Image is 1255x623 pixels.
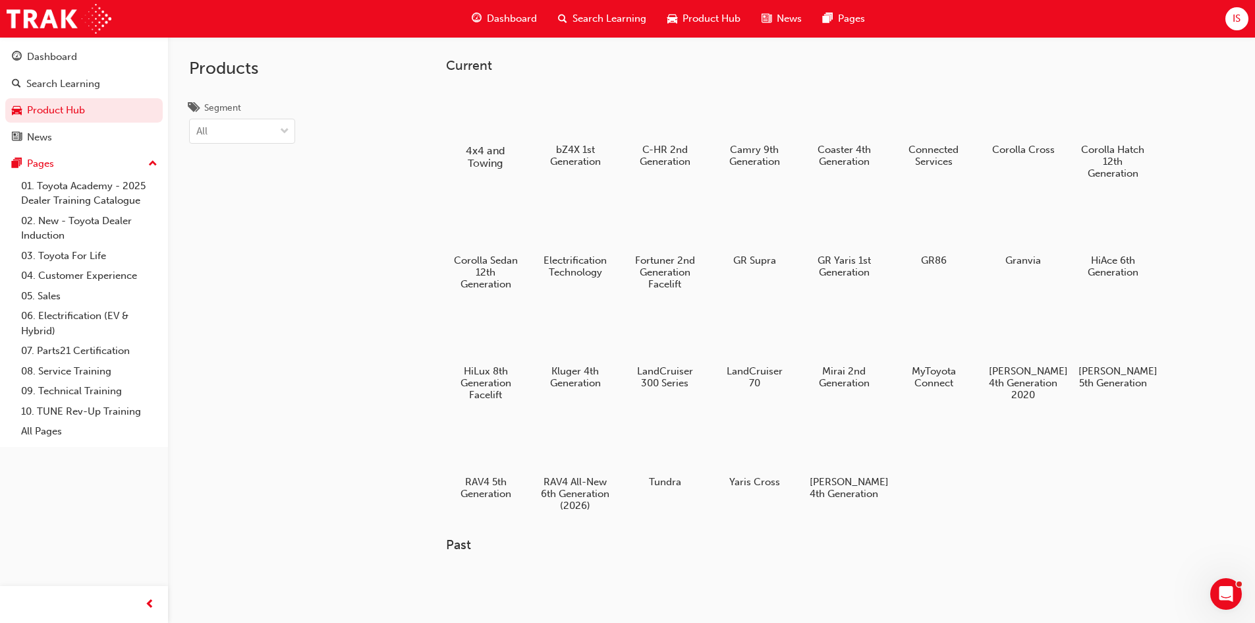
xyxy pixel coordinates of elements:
a: RAV4 All-New 6th Generation (2026) [536,416,615,516]
a: Product Hub [5,98,163,123]
h5: Corolla Cross [989,144,1058,156]
a: HiLux 8th Generation Facelift [446,305,525,405]
span: up-icon [148,156,157,173]
span: Search Learning [572,11,646,26]
a: [PERSON_NAME] 5th Generation [1073,305,1152,394]
a: HiAce 6th Generation [1073,194,1152,283]
h5: GR86 [899,254,968,266]
h5: Fortuner 2nd Generation Facelift [630,254,700,290]
span: guage-icon [472,11,482,27]
div: Dashboard [27,49,77,65]
a: Corolla Hatch 12th Generation [1073,84,1152,184]
span: pages-icon [823,11,833,27]
iframe: Intercom live chat [1210,578,1242,610]
a: Coaster 4th Generation [804,84,883,172]
span: News [777,11,802,26]
a: 06. Electrification (EV & Hybrid) [16,306,163,341]
a: LandCruiser 70 [715,305,794,394]
h5: bZ4X 1st Generation [541,144,610,167]
span: Product Hub [683,11,740,26]
a: GR86 [894,194,973,271]
a: Corolla Cross [984,84,1063,160]
h3: Past [446,537,1194,552]
h5: MyToyota Connect [899,365,968,389]
a: guage-iconDashboard [461,5,547,32]
a: Tundra [625,416,704,492]
div: Pages [27,156,54,171]
a: Mirai 2nd Generation [804,305,883,394]
h5: Granvia [989,254,1058,266]
button: IS [1225,7,1248,30]
a: Kluger 4th Generation [536,305,615,394]
h5: LandCruiser 70 [720,365,789,389]
a: Camry 9th Generation [715,84,794,172]
a: Search Learning [5,72,163,96]
h5: Tundra [630,476,700,488]
span: car-icon [667,11,677,27]
h5: Camry 9th Generation [720,144,789,167]
h5: Connected Services [899,144,968,167]
a: Electrification Technology [536,194,615,283]
div: Segment [204,102,241,115]
span: Pages [838,11,865,26]
a: news-iconNews [751,5,812,32]
h2: Products [189,58,295,79]
a: News [5,125,163,150]
span: car-icon [12,105,22,117]
a: car-iconProduct Hub [657,5,751,32]
span: Dashboard [487,11,537,26]
h5: RAV4 All-New 6th Generation (2026) [541,476,610,512]
a: 02. New - Toyota Dealer Induction [16,211,163,246]
a: Corolla Sedan 12th Generation [446,194,525,295]
h3: Current [446,58,1194,73]
span: prev-icon [145,597,155,613]
h5: Corolla Hatch 12th Generation [1078,144,1148,179]
span: search-icon [12,78,21,90]
h5: Yaris Cross [720,476,789,488]
a: All Pages [16,421,163,442]
span: tags-icon [189,103,199,115]
a: 09. Technical Training [16,381,163,401]
button: Pages [5,152,163,176]
div: Search Learning [26,76,100,92]
a: bZ4X 1st Generation [536,84,615,172]
a: RAV4 5th Generation [446,416,525,504]
div: All [196,124,208,139]
h5: GR Supra [720,254,789,266]
a: 03. Toyota For Life [16,246,163,266]
a: Yaris Cross [715,416,794,492]
a: [PERSON_NAME] 4th Generation [804,416,883,504]
h5: [PERSON_NAME] 4th Generation 2020 [989,365,1058,401]
button: DashboardSearch LearningProduct HubNews [5,42,163,152]
h5: HiAce 6th Generation [1078,254,1148,278]
a: Dashboard [5,45,163,69]
span: search-icon [558,11,567,27]
a: 10. TUNE Rev-Up Training [16,401,163,422]
span: news-icon [762,11,771,27]
h5: Corolla Sedan 12th Generation [451,254,520,290]
span: pages-icon [12,158,22,170]
h5: Electrification Technology [541,254,610,278]
span: down-icon [280,123,289,140]
a: C-HR 2nd Generation [625,84,704,172]
a: Granvia [984,194,1063,271]
a: [PERSON_NAME] 4th Generation 2020 [984,305,1063,405]
a: 07. Parts21 Certification [16,341,163,361]
h5: LandCruiser 300 Series [630,365,700,389]
h5: HiLux 8th Generation Facelift [451,365,520,401]
a: pages-iconPages [812,5,876,32]
span: news-icon [12,132,22,144]
h5: Kluger 4th Generation [541,365,610,389]
a: Fortuner 2nd Generation Facelift [625,194,704,295]
h5: [PERSON_NAME] 4th Generation [810,476,879,500]
h5: C-HR 2nd Generation [630,144,700,167]
a: MyToyota Connect [894,305,973,394]
a: 04. Customer Experience [16,266,163,286]
a: LandCruiser 300 Series [625,305,704,394]
a: search-iconSearch Learning [547,5,657,32]
h5: 4x4 and Towing [449,144,522,169]
h5: RAV4 5th Generation [451,476,520,500]
span: IS [1233,11,1241,26]
img: Trak [7,4,111,34]
h5: GR Yaris 1st Generation [810,254,879,278]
